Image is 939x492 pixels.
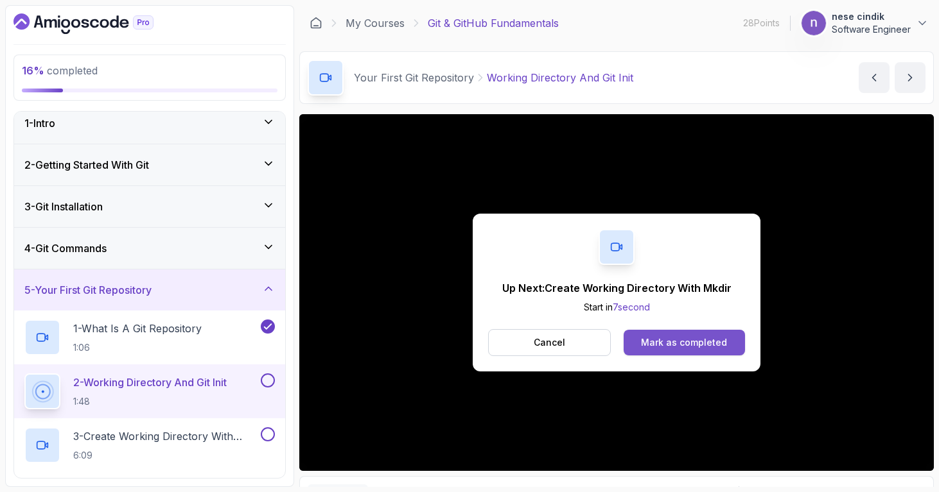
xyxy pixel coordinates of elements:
a: Dashboard [310,17,322,30]
p: 2 - Working Directory And Git Init [73,375,227,390]
p: nese cindik [832,10,911,23]
button: 3-Git Installation [14,186,285,227]
img: user profile image [802,11,826,35]
p: 1:48 [73,395,227,408]
button: next content [895,62,926,93]
h3: 1 - Intro [24,115,55,131]
h3: 5 - Your First Git Repository [24,282,152,298]
button: 5-Your First Git Repository [14,269,285,310]
p: Your First Git Repository [354,70,474,85]
button: Mark as completed [624,330,745,355]
button: 2-Getting Started With Git [14,144,285,185]
p: Git & GitHub Fundamentals [428,15,559,31]
a: Dashboard [13,13,183,34]
div: Mark as completed [641,336,727,349]
h3: 3 - Git Installation [24,199,103,214]
iframe: 2 - Working Directory and git init [299,114,934,471]
button: 2-Working Directory And Git Init1:48 [24,373,275,409]
button: Cancel [488,329,611,356]
button: 3-Create Working Directory With Mkdir6:09 [24,427,275,463]
button: 4-Git Commands [14,228,285,269]
span: 16 % [22,64,44,77]
button: previous content [859,62,890,93]
p: 1 - What Is A Git Repository [73,321,202,336]
p: Software Engineer [832,23,911,36]
p: Working Directory And Git Init [487,70,633,85]
a: My Courses [346,15,405,31]
p: Start in [502,301,732,314]
p: 3 - Create Working Directory With Mkdir [73,428,258,444]
p: 28 Points [743,17,780,30]
p: Cancel [534,336,565,349]
h3: 2 - Getting Started With Git [24,157,149,173]
h3: 4 - Git Commands [24,241,107,256]
span: completed [22,64,98,77]
button: 1-Intro [14,103,285,144]
button: user profile imagenese cindikSoftware Engineer [801,10,929,36]
button: 1-What Is A Git Repository1:06 [24,319,275,355]
p: 1:06 [73,341,202,354]
p: Up Next: Create Working Directory With Mkdir [502,280,732,296]
span: 7 second [613,301,650,312]
p: 6:09 [73,449,258,462]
